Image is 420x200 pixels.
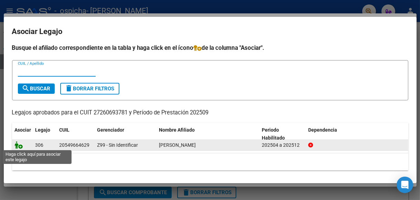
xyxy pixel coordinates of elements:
mat-icon: search [22,84,30,92]
datatable-header-cell: Gerenciador [95,123,157,145]
div: 1 registros [12,153,408,170]
span: Periodo Habilitado [262,127,285,141]
span: Z99 - Sin Identificar [97,142,138,148]
div: Open Intercom Messenger [397,177,413,193]
div: 20549664629 [60,141,90,149]
datatable-header-cell: Legajo [33,123,57,145]
span: Buscar [22,86,51,92]
datatable-header-cell: Nombre Afiliado [157,123,259,145]
datatable-header-cell: Dependencia [305,123,408,145]
h2: Asociar Legajo [12,25,408,38]
datatable-header-cell: Asociar [12,123,33,145]
span: Gerenciador [97,127,125,133]
datatable-header-cell: Periodo Habilitado [259,123,305,145]
span: Dependencia [308,127,337,133]
h4: Busque el afiliado correspondiente en la tabla y haga click en el ícono de la columna "Asociar". [12,43,408,52]
div: 202504 a 202512 [262,141,303,149]
button: Buscar [18,84,55,94]
span: Nombre Afiliado [159,127,195,133]
span: Borrar Filtros [65,86,115,92]
button: Borrar Filtros [60,83,119,95]
span: 306 [35,142,44,148]
span: Legajo [35,127,51,133]
span: Asociar [15,127,31,133]
p: Legajos aprobados para el CUIT 27260693781 y Período de Prestación 202509 [12,109,408,117]
datatable-header-cell: CUIL [57,123,95,145]
mat-icon: delete [65,84,73,92]
span: GIMENEZ BRUNO BASTIAN [159,142,196,148]
span: CUIL [60,127,70,133]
